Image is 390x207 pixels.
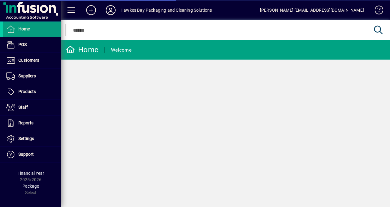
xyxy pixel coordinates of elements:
[17,171,44,176] span: Financial Year
[3,131,61,146] a: Settings
[120,5,212,15] div: Hawkes Bay Packaging and Cleaning Solutions
[370,1,382,21] a: Knowledge Base
[3,84,61,100] a: Products
[3,100,61,115] a: Staff
[3,37,61,53] a: POS
[111,45,132,55] div: Welcome
[3,147,61,162] a: Support
[3,53,61,68] a: Customers
[3,115,61,131] a: Reports
[3,68,61,84] a: Suppliers
[18,152,34,157] span: Support
[18,73,36,78] span: Suppliers
[22,184,39,189] span: Package
[18,26,30,31] span: Home
[101,5,120,16] button: Profile
[260,5,364,15] div: [PERSON_NAME] [EMAIL_ADDRESS][DOMAIN_NAME]
[18,136,34,141] span: Settings
[18,105,28,110] span: Staff
[18,42,27,47] span: POS
[18,120,33,125] span: Reports
[81,5,101,16] button: Add
[18,89,36,94] span: Products
[66,45,98,55] div: Home
[18,58,39,63] span: Customers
